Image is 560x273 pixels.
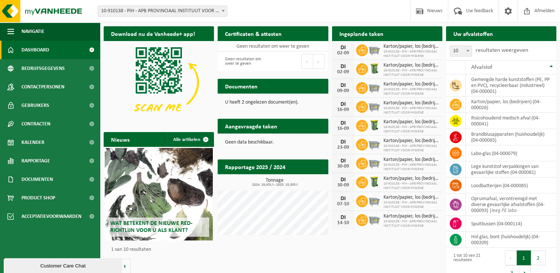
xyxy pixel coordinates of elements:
h3: Tonnage [221,178,328,187]
span: Karton/papier, los (bedrijven) [383,176,439,182]
span: 10-910138 - PIH - APB PROVINCIAAL INSTITUUT VOOR HYGIENE [383,182,439,191]
span: 10 [450,46,472,56]
div: 16-09 [336,126,351,131]
span: Contracten [21,115,50,133]
div: 09-09 [336,88,351,94]
img: Download de VHEPlus App [104,41,214,124]
button: Previous [505,250,517,265]
div: DI [336,101,351,107]
span: Rapportage [21,152,50,170]
a: Alle artikelen [167,132,213,147]
td: loodbatterijen (04-000085) [466,178,556,193]
h2: Uw afvalstoffen [446,26,500,41]
div: DI [336,196,351,202]
img: WB-2500-GAL-GY-01 [368,156,380,169]
td: risicohoudend medisch afval (04-000041) [466,113,556,129]
span: Product Shop [21,189,55,207]
a: Bekijk rapportage [273,174,328,189]
span: 10 [450,45,472,57]
h2: Ingeplande taken [332,26,391,41]
div: DI [336,64,351,70]
span: Documenten [21,170,53,189]
td: lege kunststof verpakkingen van gevaarlijke stoffen (04-000081) [466,161,556,178]
p: 1 van 10 resultaten [111,247,210,252]
td: Geen resultaten om weer te geven [218,41,328,51]
div: 30-09 [336,164,351,169]
td: karton/papier, los (bedrijven) (04-000026) [466,97,556,113]
span: Navigatie [21,22,44,41]
span: Karton/papier, los (bedrijven) [383,119,439,125]
img: WB-0240-HPE-GN-50 [368,175,380,188]
button: Previous [301,54,313,69]
h2: Rapportage 2025 / 2024 [218,159,293,174]
img: WB-0240-HPE-GN-50 [368,62,380,75]
span: 10-910138 - PIH - APB PROVINCIAAL INSTITUUT VOOR HYGIENE [383,87,439,96]
button: 2 [531,250,546,265]
div: Geen resultaten om weer te geven [221,53,269,70]
span: 10-910138 - PIH - APB PROVINCIAAL INSTITUUT VOOR HYGIENE - ANTWERPEN [98,6,227,17]
h2: Documenten [218,79,265,93]
i: leeg PE labo [492,208,517,213]
span: Kalender [21,133,44,152]
span: Afvalstof [471,64,492,70]
div: DI [336,82,351,88]
span: Karton/papier, los (bedrijven) [383,81,439,87]
h2: Aangevraagde taken [218,119,285,133]
span: Karton/papier, los (bedrijven) [383,138,439,144]
img: WB-2500-GAL-GY-01 [368,213,380,226]
span: Dashboard [21,41,49,59]
span: 10-910138 - PIH - APB PROVINCIAAL INSTITUUT VOOR HYGIENE [383,219,439,228]
div: DI [336,177,351,183]
td: labo-glas (04-000079) [466,145,556,161]
div: DI [336,215,351,220]
span: 10-910138 - PIH - APB PROVINCIAAL INSTITUUT VOOR HYGIENE [383,144,439,153]
p: Geen data beschikbaar. [225,140,321,145]
span: Wat betekent de nieuwe RED-richtlijn voor u als klant? [110,220,192,233]
td: opruimafval, verontreinigd met diverse gevaarlijke afvalstoffen (04-000093) | [466,193,556,216]
span: Karton/papier, los (bedrijven) [383,195,439,200]
img: WB-2500-GAL-GY-01 [368,43,380,56]
h2: Nieuws [104,132,137,146]
div: DI [336,139,351,145]
span: 10-910138 - PIH - APB PROVINCIAAL INSTITUUT VOOR HYGIENE [383,163,439,172]
span: 10-910138 - PIH - APB PROVINCIAAL INSTITUUT VOOR HYGIENE [383,106,439,115]
img: WB-2500-GAL-GY-01 [368,100,380,112]
span: 10-910138 - PIH - APB PROVINCIAAL INSTITUUT VOOR HYGIENE [383,125,439,134]
span: Karton/papier, los (bedrijven) [383,100,439,106]
a: Wat betekent de nieuwe RED-richtlijn voor u als klant? [105,148,213,240]
div: 16-09 [336,107,351,112]
td: gemengde harde kunststoffen (PE, PP en PVC), recycleerbaar (industrieel) (04-000001) [466,74,556,97]
span: Acceptatievoorwaarden [21,207,81,226]
img: WB-2500-GAL-GY-01 [368,81,380,94]
div: 30-09 [336,183,351,188]
h2: Download nu de Vanheede+ app! [104,26,202,41]
h2: Certificaten & attesten [218,26,289,41]
span: 10-910138 - PIH - APB PROVINCIAAL INSTITUUT VOOR HYGIENE - ANTWERPEN [98,6,227,16]
div: DI [336,158,351,164]
span: Karton/papier, los (bedrijven) [383,63,439,68]
label: resultaten weergeven [476,47,528,53]
span: 10-910138 - PIH - APB PROVINCIAAL INSTITUUT VOOR HYGIENE [383,200,439,209]
span: Gebruikers [21,96,49,115]
span: 10-910138 - PIH - APB PROVINCIAAL INSTITUUT VOOR HYGIENE [383,68,439,77]
div: 14-10 [336,220,351,226]
div: 23-09 [336,145,351,150]
iframe: chat widget [4,257,124,273]
button: Next [313,54,325,69]
span: Karton/papier, los (bedrijven) [383,44,439,50]
span: 2024: 19,631 t - 2025: 15,055 t [221,183,328,187]
span: Bedrijfsgegevens [21,59,65,78]
div: DI [336,45,351,51]
span: Contactpersonen [21,78,64,96]
img: WB-2500-GAL-GY-01 [368,138,380,150]
button: 1 [517,250,531,265]
img: WB-2500-GAL-GY-01 [368,194,380,207]
p: U heeft 2 ongelezen document(en). [225,100,321,105]
img: WB-0240-HPE-GN-50 [368,119,380,131]
span: Karton/papier, los (bedrijven) [383,213,439,219]
td: spuitbussen (04-000114) [466,216,556,232]
td: brandblusapparaten (huishoudelijk) (04-000065) [466,129,556,145]
div: 02-09 [336,70,351,75]
span: 10-910138 - PIH - APB PROVINCIAAL INSTITUUT VOOR HYGIENE [383,50,439,58]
